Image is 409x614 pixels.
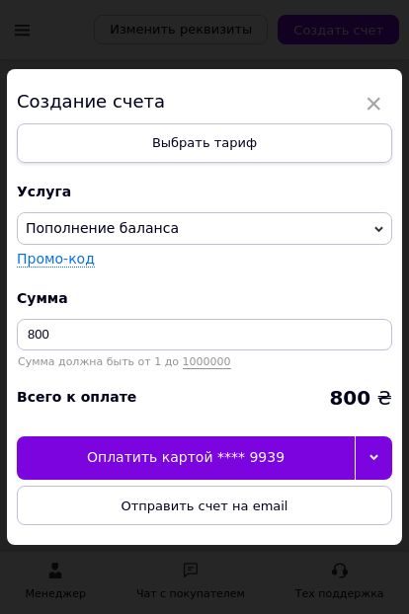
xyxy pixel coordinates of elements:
[17,289,392,309] div: Сумма
[365,87,382,120] span: ×
[17,486,392,525] button: Отправить счет на email
[122,499,288,513] span: Отправить счет на email
[17,436,355,480] div: Оплатить картой **** 9939
[17,123,392,163] a: Выбрать тариф
[152,134,257,152] span: Выбрать тариф
[17,388,136,408] div: Всего к оплате
[17,355,392,368] div: Сумма должна быть от 1 до
[17,319,392,350] input: Введите сумму
[17,183,392,202] div: Услуга
[17,89,392,114] div: Создание счета
[17,251,95,267] label: Промо-код
[329,386,370,410] b: 800
[329,388,392,408] div: ₴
